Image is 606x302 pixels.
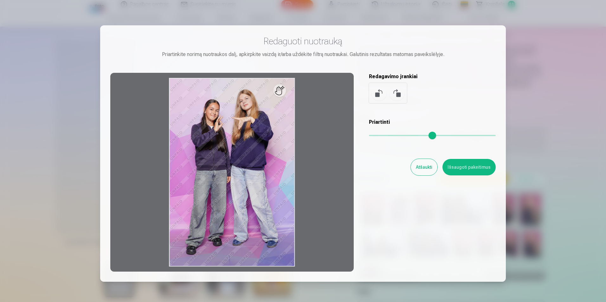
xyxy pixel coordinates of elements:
button: Išsaugoti pakeitimus [442,159,496,175]
h5: Redagavimo įrankiai [369,73,496,80]
button: Atšaukti [411,159,437,175]
div: Priartinkite norimą nuotraukos dalį, apkirpkite vaizdą ir/arba uždėkite filtrą nuotraukai. Galuti... [110,51,496,58]
h5: Priartinti [369,118,496,126]
h3: Redaguoti nuotrauką [110,35,496,47]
